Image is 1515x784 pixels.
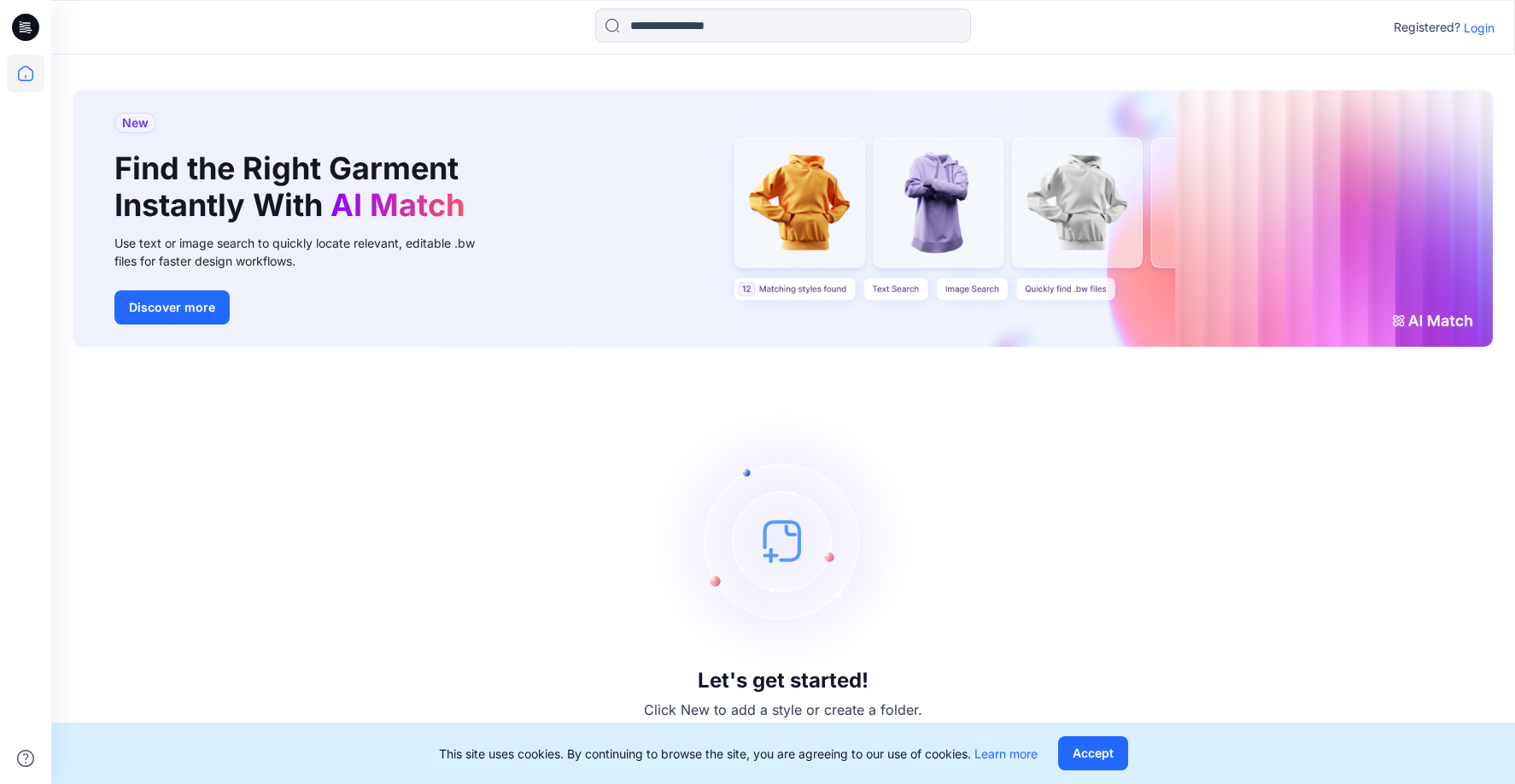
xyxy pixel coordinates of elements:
a: Learn more [974,746,1038,761]
p: Login [1464,19,1495,37]
span: New [122,113,149,133]
img: empty-state-image.svg [655,412,911,669]
h1: Find the Right Garment Instantly With [114,150,473,224]
p: Click New to add a style or create a folder. [644,699,922,720]
p: This site uses cookies. By continuing to browse the site, you are agreeing to our use of cookies. [439,745,1038,763]
button: Accept [1058,736,1128,770]
button: Discover more [114,290,230,325]
p: Registered? [1394,17,1460,38]
div: Use text or image search to quickly locate relevant, editable .bw files for faster design workflows. [114,234,499,270]
h3: Let's get started! [698,669,869,693]
span: AI Match [330,186,465,224]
